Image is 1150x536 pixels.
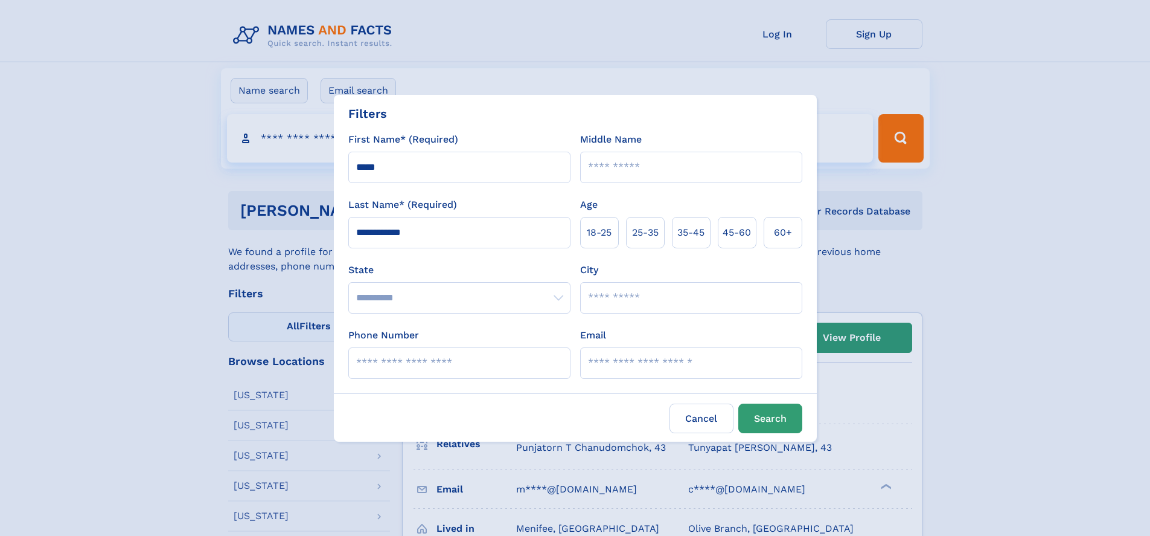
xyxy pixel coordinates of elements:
[348,263,570,277] label: State
[580,198,598,212] label: Age
[723,225,751,240] span: 45‑60
[580,263,598,277] label: City
[580,132,642,147] label: Middle Name
[348,132,458,147] label: First Name* (Required)
[348,105,387,123] div: Filters
[348,198,457,212] label: Last Name* (Required)
[738,404,802,433] button: Search
[669,404,733,433] label: Cancel
[580,328,606,343] label: Email
[774,225,792,240] span: 60+
[632,225,659,240] span: 25‑35
[677,225,704,240] span: 35‑45
[587,225,612,240] span: 18‑25
[348,328,419,343] label: Phone Number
